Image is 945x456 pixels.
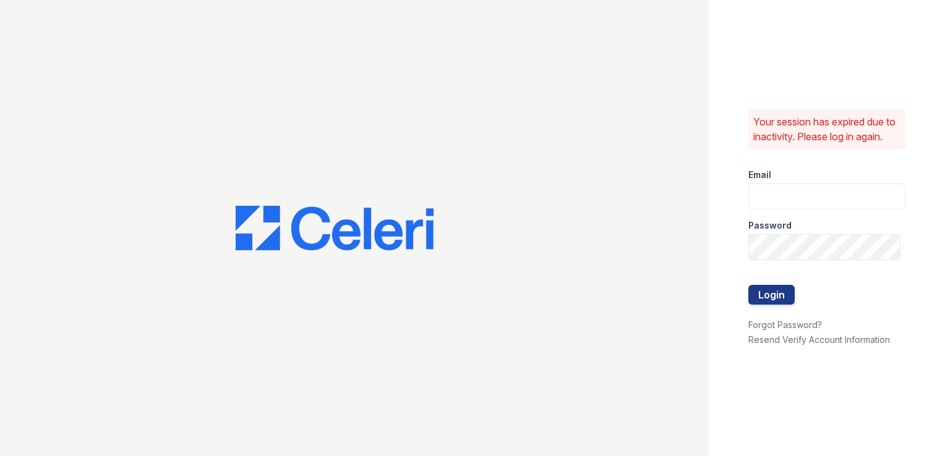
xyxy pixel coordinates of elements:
[236,206,434,250] img: CE_Logo_Blue-a8612792a0a2168367f1c8372b55b34899dd931a85d93a1a3d3e32e68fde9ad4.png
[753,114,900,144] p: Your session has expired due to inactivity. Please log in again.
[748,219,792,232] label: Password
[748,285,795,305] button: Login
[748,334,890,345] a: Resend Verify Account Information
[748,319,822,330] a: Forgot Password?
[748,169,771,181] label: Email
